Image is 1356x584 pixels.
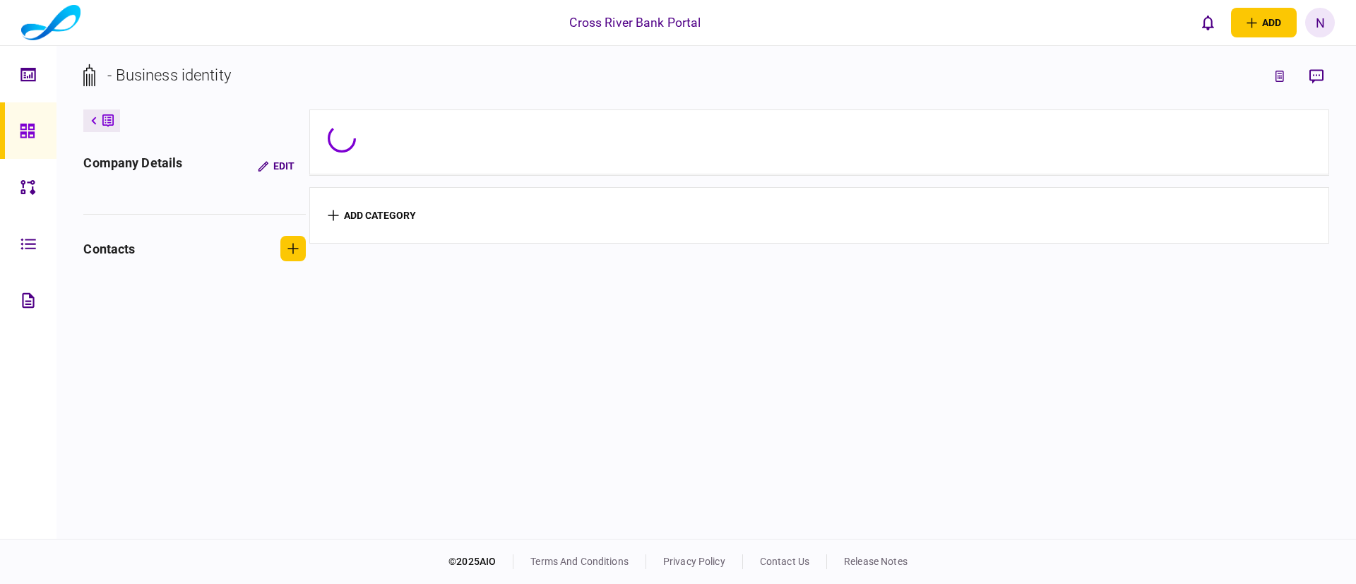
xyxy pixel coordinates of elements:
div: - Business identity [107,64,231,87]
button: link to underwriting page [1267,64,1292,89]
div: company details [83,153,182,179]
div: contacts [83,239,135,258]
button: Edit [246,153,306,179]
a: privacy policy [663,556,725,567]
button: add category [328,210,416,221]
a: terms and conditions [530,556,629,567]
div: Cross River Bank Portal [569,13,701,32]
img: client company logo [21,5,81,40]
a: release notes [844,556,908,567]
button: open notifications list [1193,8,1223,37]
button: N [1305,8,1335,37]
a: contact us [760,556,809,567]
button: open adding identity options [1231,8,1297,37]
div: © 2025 AIO [448,554,513,569]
